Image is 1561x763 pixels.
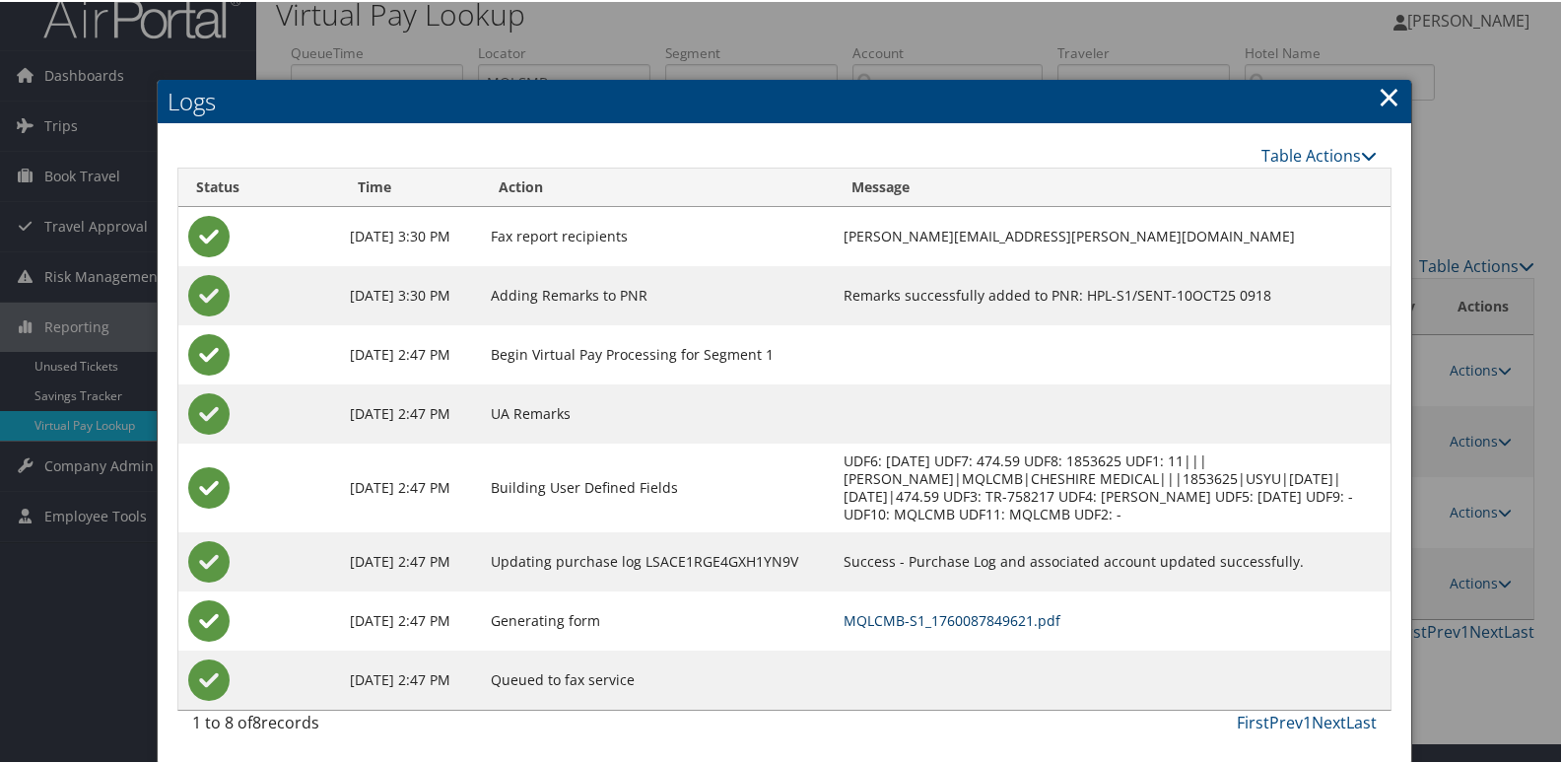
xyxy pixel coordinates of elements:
[1269,710,1303,731] a: Prev
[340,264,481,323] td: [DATE] 3:30 PM
[1378,75,1400,114] a: Close
[158,78,1411,121] h2: Logs
[481,264,834,323] td: Adding Remarks to PNR
[340,442,481,530] td: [DATE] 2:47 PM
[1303,710,1312,731] a: 1
[340,205,481,264] td: [DATE] 3:30 PM
[192,709,466,742] div: 1 to 8 of records
[834,530,1391,590] td: Success - Purchase Log and associated account updated successfully.
[340,167,481,205] th: Time: activate to sort column ascending
[481,323,834,382] td: Begin Virtual Pay Processing for Segment 1
[340,323,481,382] td: [DATE] 2:47 PM
[481,442,834,530] td: Building User Defined Fields
[178,167,340,205] th: Status: activate to sort column ascending
[340,649,481,708] td: [DATE] 2:47 PM
[834,442,1391,530] td: UDF6: [DATE] UDF7: 474.59 UDF8: 1853625 UDF1: 11|||[PERSON_NAME]|MQLCMB|CHESHIRE MEDICAL|||185362...
[481,649,834,708] td: Queued to fax service
[834,205,1391,264] td: [PERSON_NAME][EMAIL_ADDRESS][PERSON_NAME][DOMAIN_NAME]
[340,382,481,442] td: [DATE] 2:47 PM
[1312,710,1346,731] a: Next
[481,382,834,442] td: UA Remarks
[844,609,1060,628] a: MQLCMB-S1_1760087849621.pdf
[1237,710,1269,731] a: First
[481,530,834,590] td: Updating purchase log LSACE1RGE4GXH1YN9V
[1346,710,1377,731] a: Last
[340,590,481,649] td: [DATE] 2:47 PM
[340,530,481,590] td: [DATE] 2:47 PM
[481,167,834,205] th: Action: activate to sort column ascending
[481,590,834,649] td: Generating form
[1261,143,1377,165] a: Table Actions
[252,710,261,731] span: 8
[834,167,1391,205] th: Message: activate to sort column ascending
[834,264,1391,323] td: Remarks successfully added to PNR: HPL-S1/SENT-10OCT25 0918
[481,205,834,264] td: Fax report recipients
